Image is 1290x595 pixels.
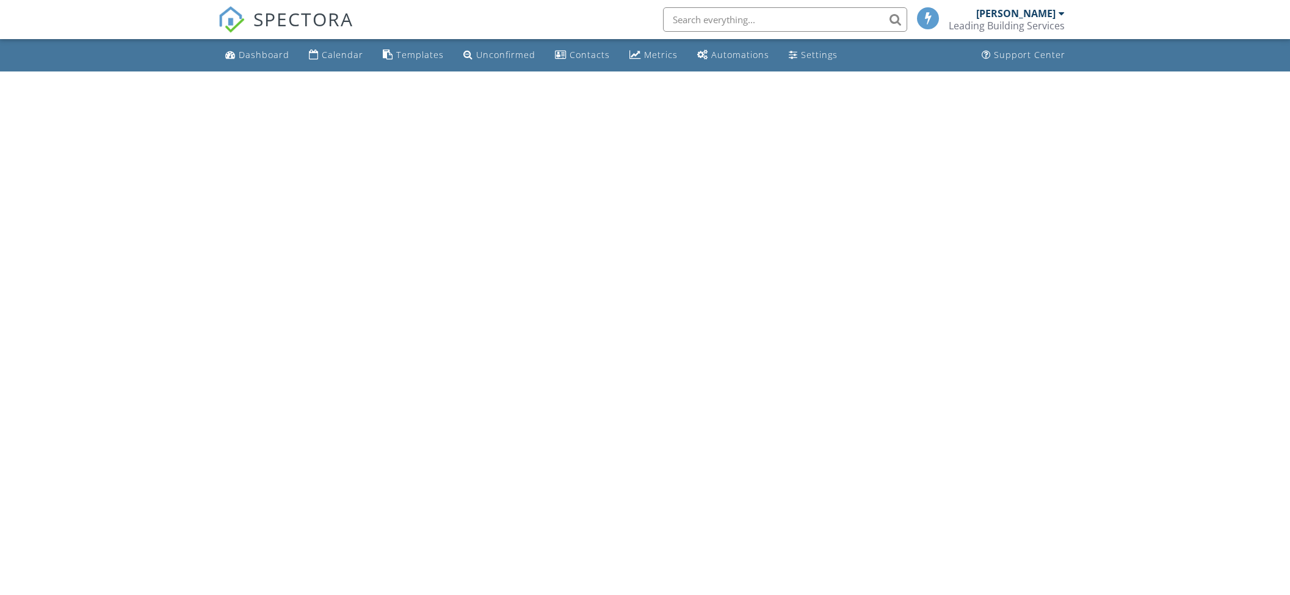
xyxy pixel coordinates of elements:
[711,49,769,60] div: Automations
[378,44,449,67] a: Templates
[396,49,444,60] div: Templates
[977,44,1070,67] a: Support Center
[949,20,1065,32] div: Leading Building Services
[322,49,363,60] div: Calendar
[304,44,368,67] a: Calendar
[253,6,353,32] span: SPECTORA
[218,16,353,42] a: SPECTORA
[976,7,1056,20] div: [PERSON_NAME]
[550,44,615,67] a: Contacts
[625,44,683,67] a: Metrics
[239,49,289,60] div: Dashboard
[220,44,294,67] a: Dashboard
[692,44,774,67] a: Automations (Basic)
[644,49,678,60] div: Metrics
[663,7,907,32] input: Search everything...
[994,49,1065,60] div: Support Center
[458,44,540,67] a: Unconfirmed
[218,6,245,33] img: The Best Home Inspection Software - Spectora
[570,49,610,60] div: Contacts
[476,49,535,60] div: Unconfirmed
[801,49,838,60] div: Settings
[784,44,842,67] a: Settings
